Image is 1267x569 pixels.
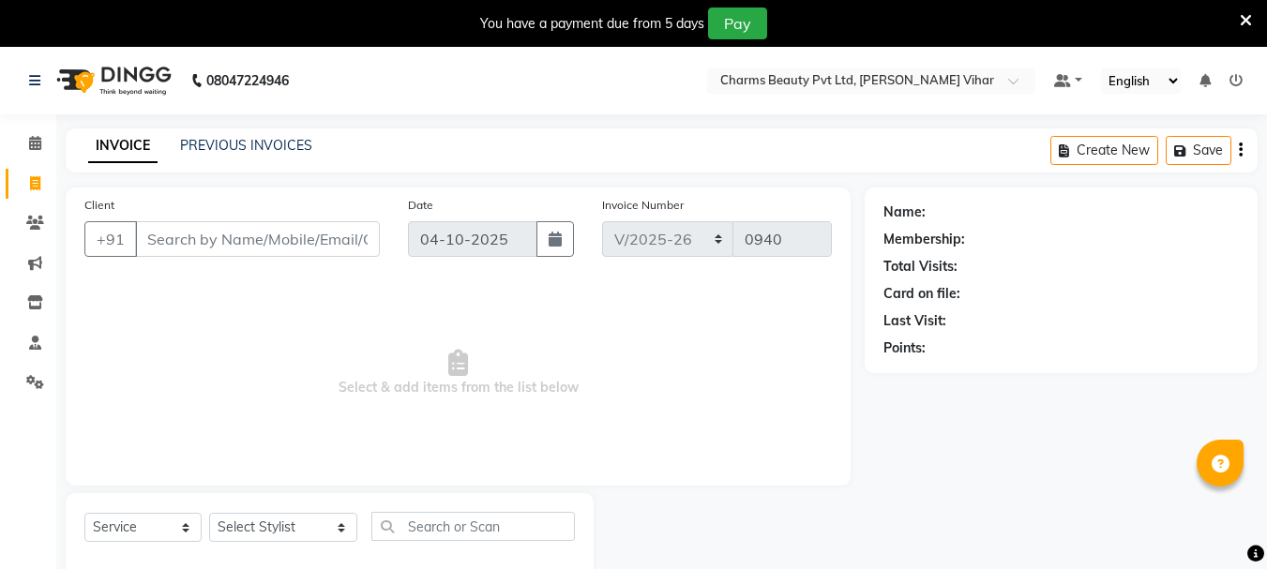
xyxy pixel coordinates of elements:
button: Create New [1050,136,1158,165]
label: Client [84,197,114,214]
div: Points: [883,338,926,358]
button: +91 [84,221,137,257]
input: Search or Scan [371,512,575,541]
button: Save [1166,136,1231,165]
div: Membership: [883,230,965,249]
div: Total Visits: [883,257,958,277]
input: Search by Name/Mobile/Email/Code [135,221,380,257]
div: Last Visit: [883,311,946,331]
label: Date [408,197,433,214]
div: Name: [883,202,926,222]
a: PREVIOUS INVOICES [180,137,312,154]
img: logo [48,54,176,107]
b: 08047224946 [206,54,289,107]
iframe: chat widget [1188,494,1248,550]
label: Invoice Number [602,197,684,214]
a: INVOICE [88,129,158,163]
span: Select & add items from the list below [84,279,832,467]
button: Pay [708,7,767,39]
div: Card on file: [883,284,960,304]
div: You have a payment due from 5 days [480,14,704,34]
